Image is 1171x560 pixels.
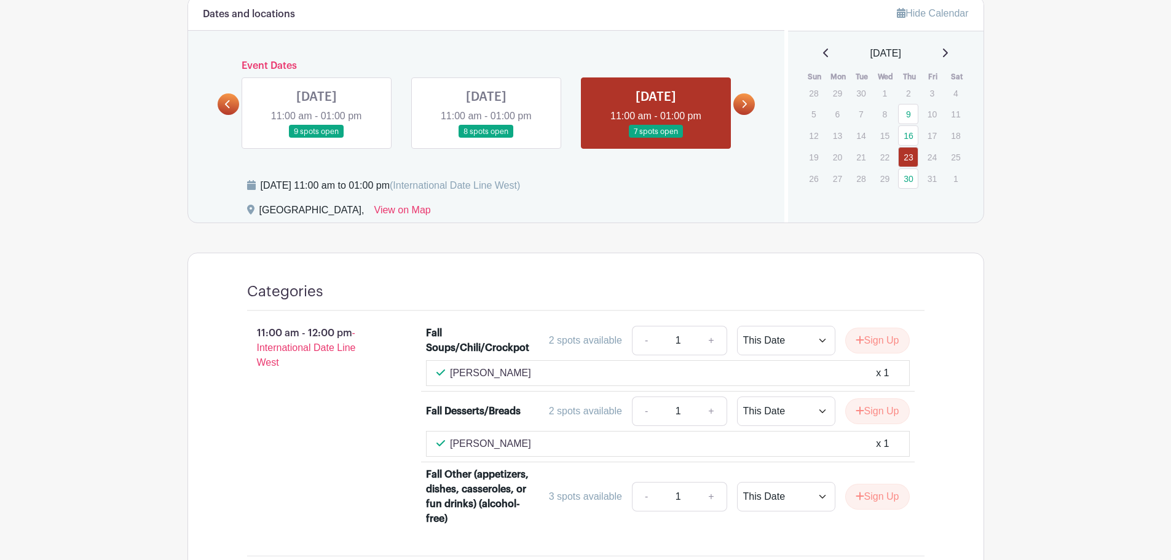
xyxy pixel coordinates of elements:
[632,326,660,355] a: -
[945,148,966,167] p: 25
[549,333,622,348] div: 2 spots available
[450,366,531,381] p: [PERSON_NAME]
[898,168,918,189] a: 30
[696,482,727,511] a: +
[922,105,942,124] p: 10
[426,467,532,526] div: Fall Other (appetizers, dishes, casseroles, or fun drinks) (alcohol-free)
[876,436,889,451] div: x 1
[549,404,622,419] div: 2 spots available
[227,321,407,375] p: 11:00 am - 12:00 pm
[450,436,531,451] p: [PERSON_NAME]
[247,283,323,301] h4: Categories
[897,8,968,18] a: Hide Calendar
[945,71,969,83] th: Sat
[426,326,532,355] div: Fall Soups/Chili/Crockpot
[921,71,945,83] th: Fri
[851,84,871,103] p: 30
[851,148,871,167] p: 21
[239,60,734,72] h6: Event Dates
[390,180,520,191] span: (International Date Line West)
[203,9,295,20] h6: Dates and locations
[845,484,910,510] button: Sign Up
[870,46,901,61] span: [DATE]
[803,148,824,167] p: 19
[803,71,827,83] th: Sun
[827,71,851,83] th: Mon
[827,105,848,124] p: 6
[803,169,824,188] p: 26
[876,366,889,381] div: x 1
[875,126,895,145] p: 15
[898,147,918,167] a: 23
[922,84,942,103] p: 3
[922,148,942,167] p: 24
[827,148,848,167] p: 20
[549,489,622,504] div: 3 spots available
[803,126,824,145] p: 12
[426,404,521,419] div: Fall Desserts/Breads
[897,71,921,83] th: Thu
[945,169,966,188] p: 1
[827,169,848,188] p: 27
[632,396,660,426] a: -
[851,169,871,188] p: 28
[696,396,727,426] a: +
[898,84,918,103] p: 2
[922,169,942,188] p: 31
[875,84,895,103] p: 1
[803,105,824,124] p: 5
[898,104,918,124] a: 9
[845,328,910,353] button: Sign Up
[898,125,918,146] a: 16
[827,126,848,145] p: 13
[696,326,727,355] a: +
[374,203,431,223] a: View on Map
[851,105,871,124] p: 7
[945,84,966,103] p: 4
[257,328,356,368] span: - International Date Line West
[261,178,521,193] div: [DATE] 11:00 am to 01:00 pm
[259,203,365,223] div: [GEOGRAPHIC_DATA],
[945,126,966,145] p: 18
[875,169,895,188] p: 29
[845,398,910,424] button: Sign Up
[851,126,871,145] p: 14
[875,105,895,124] p: 8
[632,482,660,511] a: -
[874,71,898,83] th: Wed
[803,84,824,103] p: 28
[945,105,966,124] p: 11
[827,84,848,103] p: 29
[875,148,895,167] p: 22
[922,126,942,145] p: 17
[850,71,874,83] th: Tue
